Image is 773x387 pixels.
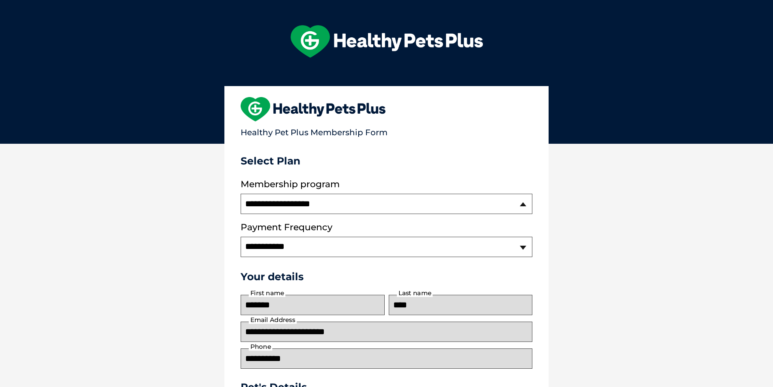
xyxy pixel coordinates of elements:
label: Phone [249,343,272,350]
h3: Your details [241,270,532,283]
h3: Select Plan [241,155,532,167]
label: Email Address [249,316,297,324]
label: Payment Frequency [241,222,332,233]
img: heart-shape-hpp-logo-large.png [241,97,385,121]
img: hpp-logo-landscape-green-white.png [291,25,483,58]
label: Membership program [241,179,532,190]
p: Healthy Pet Plus Membership Form [241,124,532,137]
label: First name [249,290,285,297]
label: Last name [397,290,433,297]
